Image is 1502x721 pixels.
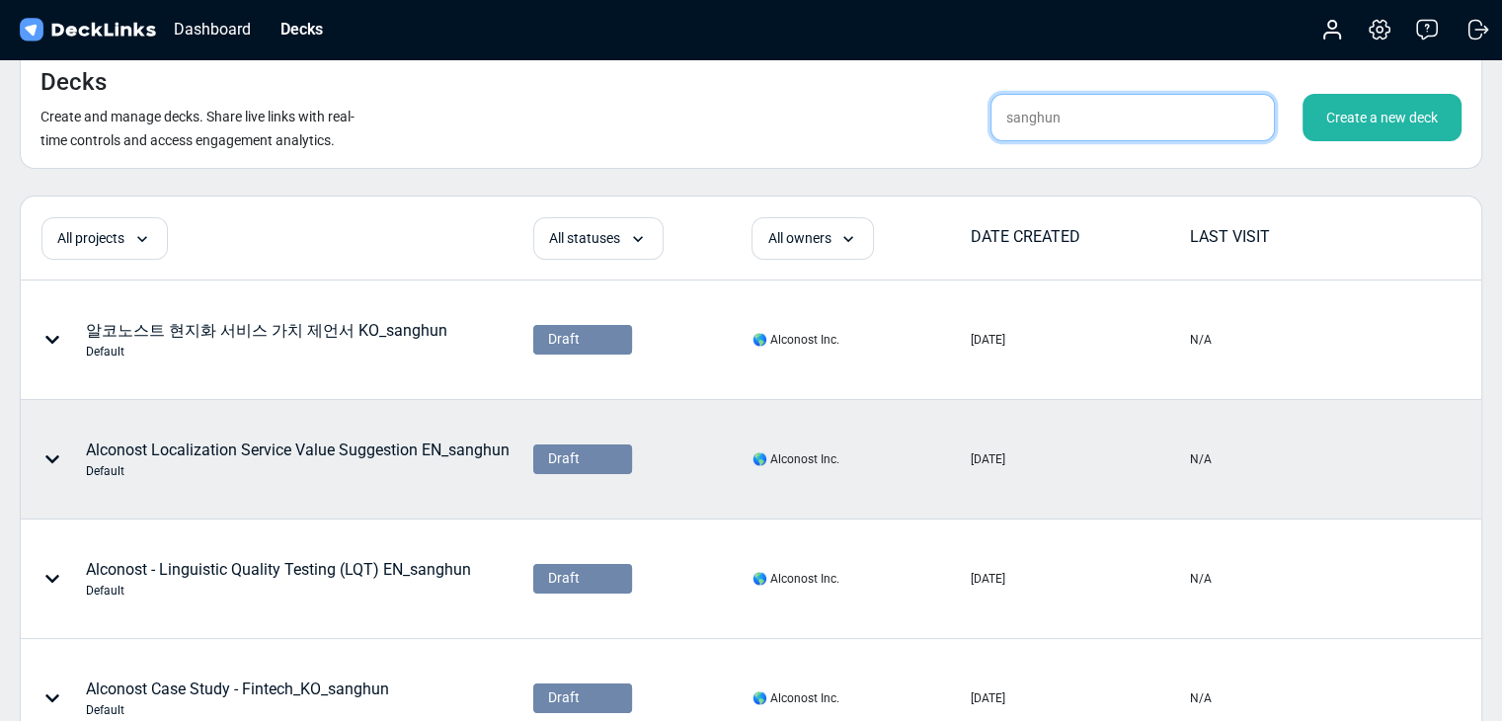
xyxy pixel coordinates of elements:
[164,17,261,41] div: Dashboard
[533,217,664,260] div: All statuses
[16,16,159,44] img: DeckLinks
[548,329,580,350] span: Draft
[971,225,1188,249] div: DATE CREATED
[751,217,874,260] div: All owners
[86,678,389,719] div: Alconost Case Study - Fintech_KO_sanghun
[1190,570,1212,588] div: N/A
[751,331,838,349] div: 🌎 Alconost Inc.
[548,448,580,469] span: Draft
[971,570,1005,588] div: [DATE]
[86,343,447,360] div: Default
[548,568,580,589] span: Draft
[1190,225,1407,249] div: LAST VISIT
[271,17,333,41] div: Decks
[751,689,838,707] div: 🌎 Alconost Inc.
[1190,331,1212,349] div: N/A
[1190,689,1212,707] div: N/A
[990,94,1275,141] input: Search
[1190,450,1212,468] div: N/A
[86,701,389,719] div: Default
[971,689,1005,707] div: [DATE]
[40,109,355,148] small: Create and manage decks. Share live links with real-time controls and access engagement analytics.
[751,570,838,588] div: 🌎 Alconost Inc.
[41,217,168,260] div: All projects
[86,582,471,600] div: Default
[86,439,510,480] div: Alconost Localization Service Value Suggestion EN_sanghun
[86,462,510,480] div: Default
[40,68,107,97] h4: Decks
[751,450,838,468] div: 🌎 Alconost Inc.
[971,331,1005,349] div: [DATE]
[971,450,1005,468] div: [DATE]
[1303,94,1462,141] div: Create a new deck
[86,319,447,360] div: 알코노스트 현지화 서비스 가치 제언서 KO_sanghun
[86,558,471,600] div: Alconost - Linguistic Quality Testing (LQT) EN_sanghun
[548,687,580,708] span: Draft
